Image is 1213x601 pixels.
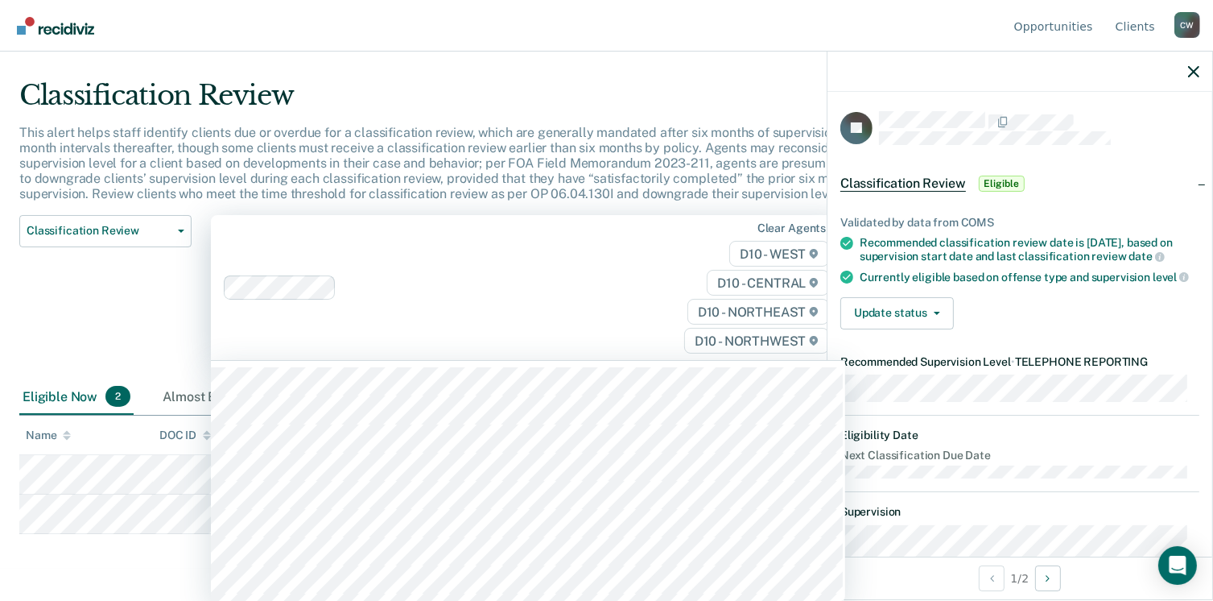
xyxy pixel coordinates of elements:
dt: Eligibility Date [840,429,1199,442]
span: D10 - NORTHEAST [687,299,829,325]
img: Recidiviz [17,17,94,35]
div: Name [26,429,71,442]
span: D10 - NORTHWEST [684,328,829,354]
div: Currently eligible based on offense type and supervision [860,270,1199,284]
div: Classification Review [19,79,929,125]
div: Classification ReviewEligible [827,158,1212,209]
span: 2 [105,386,130,407]
div: 1 / 2 [827,557,1212,599]
dt: Supervision [840,505,1199,519]
button: Update status [840,297,954,330]
dt: Recommended Supervision Level TELEPHONE REPORTING [840,355,1199,369]
div: Open Intercom Messenger [1158,546,1197,585]
div: Clear agents [757,222,826,235]
span: Classification Review [27,224,171,238]
span: D10 - CENTRAL [707,270,829,296]
span: • [1011,355,1015,368]
span: Eligible [979,176,1025,192]
div: Eligible Now [19,379,134,415]
div: Validated by data from COMS [840,216,1199,230]
div: Almost Eligible [159,379,290,415]
div: DOC ID [159,429,211,442]
span: level [1153,271,1189,284]
button: Next Opportunity [1035,566,1061,591]
span: D10 - WEST [729,241,829,267]
p: This alert helps staff identify clients due or overdue for a classification review, which are gen... [19,125,918,202]
div: C W [1174,12,1200,38]
span: Classification Review [840,176,966,192]
div: Recommended classification review date is [DATE], based on supervision start date and last classi... [860,236,1199,263]
button: Previous Opportunity [979,566,1005,591]
button: Profile dropdown button [1174,12,1200,38]
dt: Next Classification Due Date [840,449,1199,462]
span: date [1128,250,1164,263]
